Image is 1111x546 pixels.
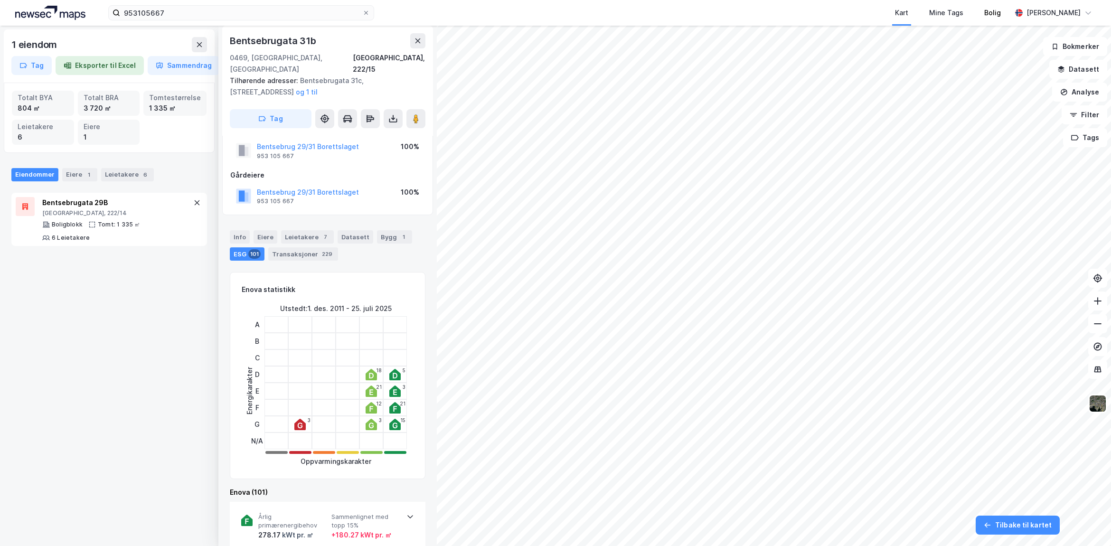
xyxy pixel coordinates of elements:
div: N/A [251,433,263,449]
button: Datasett [1049,60,1107,79]
div: G [251,416,263,433]
div: 100% [401,187,419,198]
div: Kart [895,7,908,19]
div: 3 [308,417,311,423]
button: Tags [1063,128,1107,147]
div: Leietakere [281,230,334,244]
span: Tilhørende adresser: [230,76,300,85]
div: 6 Leietakere [52,234,90,242]
button: Tag [11,56,52,75]
button: Tilbake til kartet [976,516,1060,535]
div: 804 ㎡ [18,103,68,113]
div: + 180.27 kWt pr. ㎡ [331,529,392,541]
div: Bentsebrugata 31c, [STREET_ADDRESS] [230,75,418,98]
div: ESG [230,247,264,261]
div: 229 [320,249,334,259]
div: Datasett [338,230,373,244]
span: Sammenlignet med topp 15% [331,513,401,529]
div: 6 [141,170,150,179]
div: Mine Tags [929,7,963,19]
div: 5 [403,367,405,373]
div: Gårdeiere [230,169,425,181]
div: 1 eiendom [11,37,59,52]
button: Analyse [1052,83,1107,102]
div: [PERSON_NAME] [1026,7,1081,19]
button: Sammendrag [148,56,220,75]
div: Kontrollprogram for chat [1064,500,1111,546]
div: Tomtestørrelse [149,93,201,103]
div: C [251,349,263,366]
div: 21 [400,401,405,406]
div: 1 [84,132,134,142]
div: 6 [18,132,68,142]
img: 9k= [1089,395,1107,413]
div: 3 720 ㎡ [84,103,134,113]
div: [GEOGRAPHIC_DATA], 222/14 [42,209,191,217]
span: Årlig primærenergibehov [258,513,328,529]
div: 3 [403,384,405,390]
div: F [251,399,263,416]
div: Oppvarmingskarakter [301,456,371,467]
div: [GEOGRAPHIC_DATA], 222/15 [353,52,425,75]
div: A [251,316,263,333]
div: 7 [320,232,330,242]
div: 101 [248,249,261,259]
div: D [251,366,263,383]
div: Bygg [377,230,412,244]
div: 953 105 667 [257,198,294,205]
div: Eiere [254,230,277,244]
div: B [251,333,263,349]
div: Eiere [62,168,97,181]
div: Leietakere [101,168,154,181]
div: Totalt BRA [84,93,134,103]
div: 3 [379,417,382,423]
div: Energikarakter [244,367,255,414]
div: 100% [401,141,419,152]
div: Enova statistikk [242,284,295,295]
input: Søk på adresse, matrikkel, gårdeiere, leietakere eller personer [120,6,362,20]
button: Filter [1062,105,1107,124]
div: Bentsebrugata 31b [230,33,318,48]
div: Eiere [84,122,134,132]
div: 278.17 [258,529,313,541]
div: Enova (101) [230,487,425,498]
div: Boligblokk [52,221,83,228]
button: Tag [230,109,311,128]
div: Eiendommer [11,168,58,181]
div: Totalt BYA [18,93,68,103]
div: Transaksjoner [268,247,338,261]
div: Info [230,230,250,244]
div: kWt pr. ㎡ [281,529,313,541]
div: 21 [376,384,382,390]
div: 1 [399,232,408,242]
div: 18 [376,367,382,373]
div: E [251,383,263,399]
div: 0469, [GEOGRAPHIC_DATA], [GEOGRAPHIC_DATA] [230,52,353,75]
button: Eksporter til Excel [56,56,144,75]
div: 1 335 ㎡ [149,103,201,113]
img: logo.a4113a55bc3d86da70a041830d287a7e.svg [15,6,85,20]
div: Bolig [984,7,1001,19]
div: 15 [400,417,405,423]
div: Leietakere [18,122,68,132]
div: Bentsebrugata 29B [42,197,191,208]
div: Tomt: 1 335 ㎡ [98,221,141,228]
div: Utstedt : 1. des. 2011 - 25. juli 2025 [280,303,392,314]
div: 12 [376,401,382,406]
button: Bokmerker [1043,37,1107,56]
div: 1 [84,170,94,179]
div: 953 105 667 [257,152,294,160]
iframe: Chat Widget [1064,500,1111,546]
